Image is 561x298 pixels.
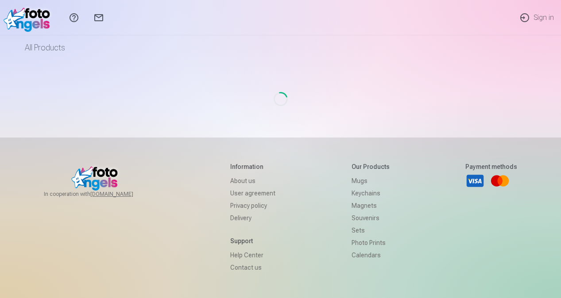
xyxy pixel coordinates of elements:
a: Sets [352,224,390,237]
a: Contact us [230,261,275,274]
img: /v1 [4,4,54,32]
h5: Information [230,162,275,171]
a: Calendars [352,249,390,261]
a: Mastercard [490,171,510,191]
span: In cooperation with [44,191,155,198]
a: Visa [465,171,485,191]
a: Souvenirs [352,212,390,224]
a: Keychains [352,187,390,199]
a: Mugs [352,175,390,187]
a: [DOMAIN_NAME] [90,191,155,198]
h5: Support [230,237,275,245]
a: Magnets [352,199,390,212]
h5: Our products [352,162,390,171]
a: Delivery [230,212,275,224]
h5: Payment methods [465,162,517,171]
a: User agreement [230,187,275,199]
a: Photo prints [352,237,390,249]
a: Privacy policy [230,199,275,212]
a: About us [230,175,275,187]
a: Help Center [230,249,275,261]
